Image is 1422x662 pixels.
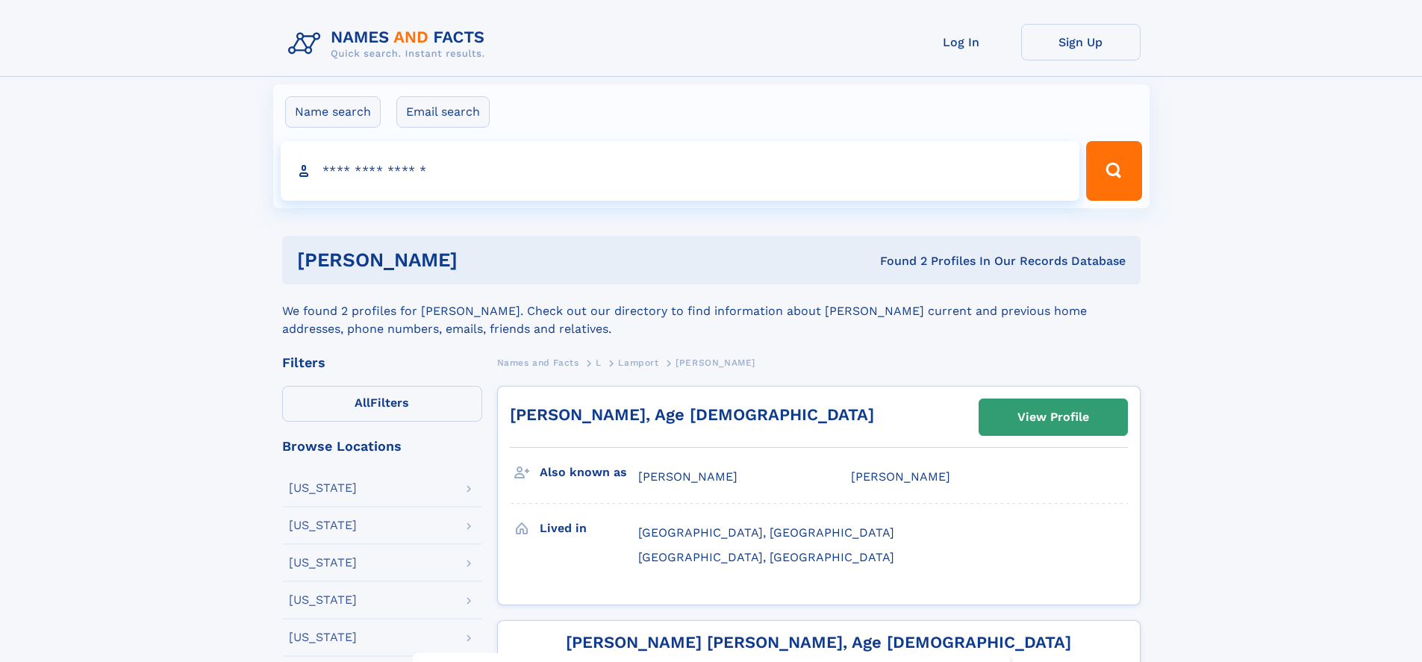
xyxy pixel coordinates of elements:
button: Search Button [1086,141,1141,201]
h1: [PERSON_NAME] [297,251,669,269]
span: [PERSON_NAME] [676,357,755,368]
span: [PERSON_NAME] [851,469,950,484]
a: View Profile [979,399,1127,435]
a: Lamport [618,353,658,372]
span: [PERSON_NAME] [638,469,737,484]
div: Browse Locations [282,440,482,453]
h3: Lived in [540,516,638,541]
label: Filters [282,386,482,422]
a: [PERSON_NAME] [PERSON_NAME], Age [DEMOGRAPHIC_DATA] [566,633,1071,652]
a: Names and Facts [497,353,579,372]
span: Lamport [618,357,658,368]
a: Sign Up [1021,24,1141,60]
span: [GEOGRAPHIC_DATA], [GEOGRAPHIC_DATA] [638,525,894,540]
span: [GEOGRAPHIC_DATA], [GEOGRAPHIC_DATA] [638,550,894,564]
span: All [355,396,370,410]
div: [US_STATE] [289,519,357,531]
div: [US_STATE] [289,482,357,494]
input: search input [281,141,1080,201]
label: Name search [285,96,381,128]
span: L [596,357,602,368]
a: Log In [902,24,1021,60]
a: L [596,353,602,372]
div: [US_STATE] [289,557,357,569]
div: [US_STATE] [289,631,357,643]
label: Email search [396,96,490,128]
img: Logo Names and Facts [282,24,497,64]
div: We found 2 profiles for [PERSON_NAME]. Check out our directory to find information about [PERSON_... [282,284,1141,338]
h3: Also known as [540,460,638,485]
a: [PERSON_NAME], Age [DEMOGRAPHIC_DATA] [510,405,874,424]
div: View Profile [1017,400,1089,434]
div: [US_STATE] [289,594,357,606]
div: Filters [282,356,482,369]
div: Found 2 Profiles In Our Records Database [669,253,1126,269]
